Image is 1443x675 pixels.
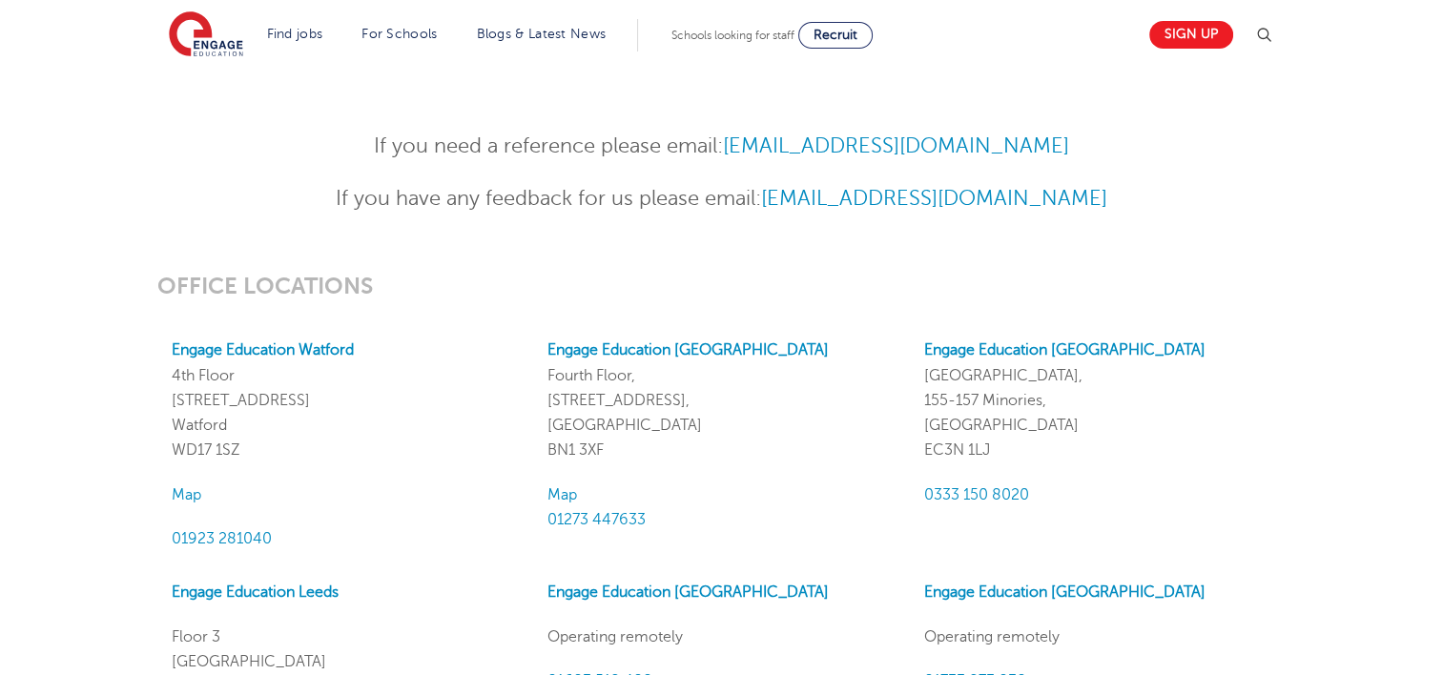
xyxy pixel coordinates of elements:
[761,187,1107,210] a: [EMAIL_ADDRESS][DOMAIN_NAME]
[547,337,895,462] p: Fourth Floor, [STREET_ADDRESS], [GEOGRAPHIC_DATA] BN1 3XF
[172,583,339,601] a: Engage Education Leeds
[924,624,1271,649] p: Operating remotely
[924,337,1271,462] p: [GEOGRAPHIC_DATA], 155-157 Minories, [GEOGRAPHIC_DATA] EC3N 1LJ
[254,130,1189,163] p: If you need a reference please email:
[172,530,272,547] a: 01923 281040
[1149,21,1233,49] a: Sign up
[157,273,1286,299] h3: OFFICE LOCATIONS
[267,27,323,41] a: Find jobs
[477,27,607,41] a: Blogs & Latest News
[172,337,519,462] p: 4th Floor [STREET_ADDRESS] Watford WD17 1SZ
[547,583,829,601] a: Engage Education [GEOGRAPHIC_DATA]
[547,341,829,358] a: Engage Education [GEOGRAPHIC_DATA]
[361,27,437,41] a: For Schools
[547,486,577,503] a: Map
[172,341,354,358] a: Engage Education Watford
[924,341,1206,358] a: Engage Education [GEOGRAPHIC_DATA]
[547,624,895,649] p: Operating remotely
[723,134,1069,157] a: [EMAIL_ADDRESS][DOMAIN_NAME]
[924,486,1029,503] a: 0333 150 8020
[547,511,646,528] a: 01273 447633
[172,486,201,503] a: Map
[671,29,794,42] span: Schools looking for staff
[254,182,1189,215] p: If you have any feedback for us please email:
[798,22,873,49] a: Recruit
[169,11,243,59] img: Engage Education
[924,583,1206,601] a: Engage Education [GEOGRAPHIC_DATA]
[814,28,857,42] span: Recruit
